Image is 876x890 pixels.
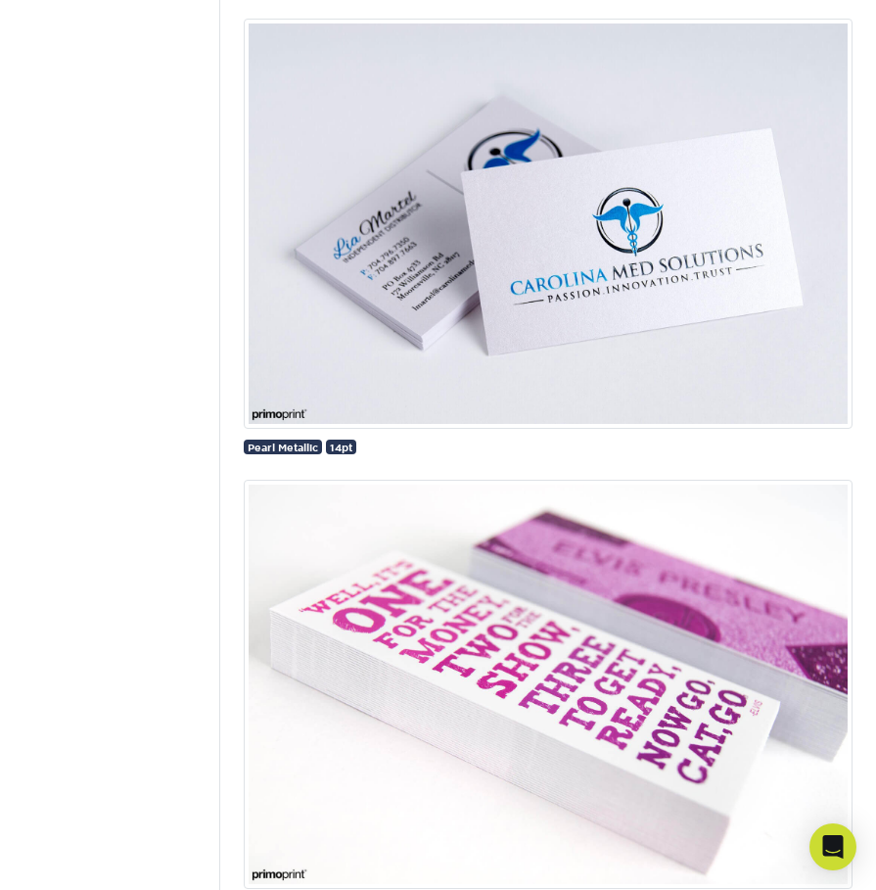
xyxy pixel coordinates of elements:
[248,442,318,453] span: Pearl Metallic
[244,19,853,428] img: 14pt Pearl Metallic business card.
[330,442,352,453] span: 14pt
[244,440,322,454] a: Pearl Metallic
[244,480,853,889] img: Slim 19pt Velvet laminated business cards printed & designed by Primoprint.
[809,823,856,870] div: Open Intercom Messenger
[326,440,356,454] a: 14pt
